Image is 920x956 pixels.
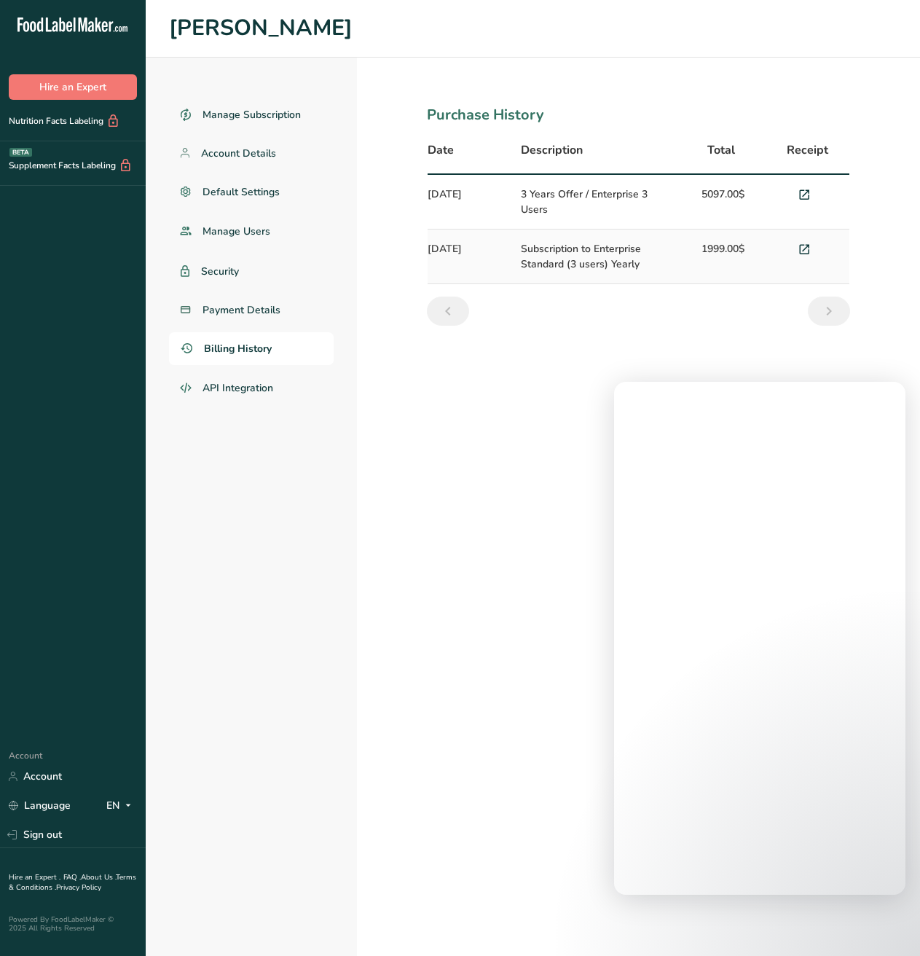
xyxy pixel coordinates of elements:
button: Hire an Expert [9,74,137,100]
a: Billing History [169,332,334,365]
span: Total [707,141,735,159]
a: Hire an Expert . [9,872,60,882]
a: Previous [427,297,469,326]
a: Language [9,793,71,818]
span: API Integration [203,380,273,396]
a: FAQ . [63,872,81,882]
span: Date [428,141,454,159]
a: Manage Users [169,214,334,249]
a: Next [808,297,850,326]
div: BETA [9,148,32,157]
div: EN [106,797,137,815]
td: 3 Years Offer / Enterprise 3 Users [512,175,681,230]
h1: [PERSON_NAME] [169,12,897,45]
div: Powered By FoodLabelMaker © 2025 All Rights Reserved [9,915,137,933]
td: [DATE] [428,175,512,230]
span: Payment Details [203,302,280,318]
span: Manage Subscription [203,107,301,122]
span: Default Settings [203,184,280,200]
span: Billing History [204,341,272,356]
a: Privacy Policy [56,882,101,893]
a: API Integration [169,371,334,406]
a: Terms & Conditions . [9,872,136,893]
td: [DATE] [428,230,512,284]
iframe: Intercom live chat [614,382,905,895]
a: Manage Subscription [169,98,334,131]
a: About Us . [81,872,116,882]
span: Manage Users [203,224,270,239]
div: Purchase History [427,104,850,126]
td: 5097.00$ [680,175,765,230]
a: Account Details [169,137,334,170]
a: Security [169,255,334,288]
iframe: Intercom live chat [870,906,905,941]
span: Receipt [787,141,828,159]
a: Payment Details [169,294,334,326]
span: Description [521,141,583,159]
td: Subscription to Enterprise Standard (3 users) Yearly [512,230,681,284]
span: Security [201,264,239,279]
td: 1999.00$ [680,230,765,284]
span: Account Details [201,146,276,161]
a: Default Settings [169,176,334,208]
